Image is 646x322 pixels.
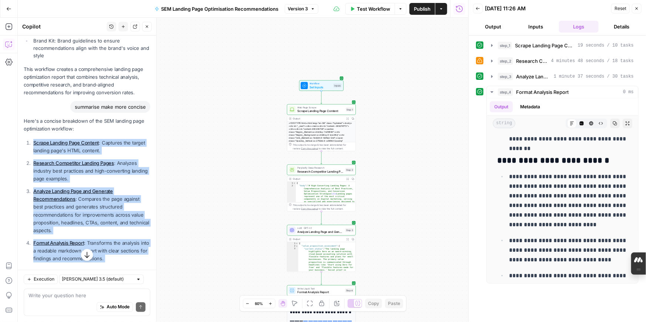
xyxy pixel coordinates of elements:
[498,88,513,96] span: step_4
[33,239,150,262] p: : Transforms the analysis into a readable markdown report with clear sections for findings and re...
[615,5,626,12] span: Reset
[297,109,344,113] span: Scrape Landing Page Content
[346,108,354,112] div: Step 1
[516,21,556,33] button: Inputs
[287,225,356,272] div: LLM · GPT-4.1Analyze Landing Page and Generate RecommendationsStep 3Output{ "value_proposition_as...
[301,207,318,210] span: Copy the output
[365,299,382,308] button: Copy
[70,101,150,113] div: summarise make more concise
[297,106,344,109] span: Web Page Scrape
[321,272,322,285] g: Edge from step_3 to step_4
[287,242,298,245] div: 1
[578,42,634,49] span: 19 seconds / 10 tasks
[487,40,638,51] button: 19 seconds / 10 tasks
[297,290,343,294] span: Format Analysis Report
[293,177,344,181] div: Output
[368,300,379,307] span: Copy
[388,300,400,307] span: Paste
[24,269,150,277] p: Inputs:
[97,302,133,312] button: Auto Mode
[297,166,344,170] span: Perplexity Deep Research
[321,151,322,164] g: Edge from step_1 to step_2
[321,211,322,224] g: Edge from step_2 to step_3
[287,165,356,211] div: Perplexity Deep ResearchResearch Competitor Landing PagesStep 2Output{ "body":"# High-Converting ...
[297,169,344,174] span: Research Competitor Landing Pages
[22,23,104,30] div: Copilot
[33,159,150,183] p: : Analyzes industry best practices and high-converting landing page examples.
[554,73,634,80] span: 1 minute 37 seconds / 30 tasks
[345,168,354,172] div: Step 2
[150,3,283,15] button: SEM Landing Page Optimisation Recommendations
[293,203,354,210] div: This output is too large & has been abbreviated for review. to view the full content.
[309,82,331,85] span: Workflow
[287,104,356,151] div: Web Page ScrapeScrape Landing Page ContentStep 1Output<!DOCTYPE html><html lang="en-GB" class="hy...
[516,73,551,80] span: Analyze Landing Page and Generate Recommendations
[409,3,435,15] button: Publish
[301,147,318,150] span: Copy the output
[33,240,84,246] a: Format Analysis Report
[33,140,99,146] a: Scrape Landing Page Content
[473,21,513,33] button: Output
[33,187,150,234] p: : Compares the page against best practices and generates structured recommendations for improveme...
[498,42,512,49] span: step_1
[487,86,638,98] button: 0 ms
[345,228,354,232] div: Step 3
[611,4,630,13] button: Reset
[24,117,150,133] p: Here's a concise breakdown of the SEM landing page optimization workflow:
[334,84,342,88] div: Inputs
[297,230,344,234] span: Analyze Landing Page and Generate Recommendations
[357,5,390,13] span: Test Workflow
[33,139,150,155] p: : Captures the target landing page's HTML content.
[345,288,354,292] div: Step 4
[385,299,403,308] button: Paste
[34,276,54,283] span: Execution
[33,160,114,166] a: Research Competitor Landing Pages
[309,85,331,89] span: Set Inputs
[161,5,279,13] span: SEM Landing Page Optimisation Recommendations
[107,304,130,311] span: Auto Mode
[516,101,545,112] button: Metadata
[24,275,58,284] button: Execution
[490,101,513,112] button: Output
[498,73,513,80] span: step_3
[559,21,599,33] button: Logs
[255,301,263,306] span: 60%
[321,91,322,104] g: Edge from start to step_1
[293,117,344,121] div: Output
[285,4,318,14] button: Version 3
[345,3,395,15] button: Test Workflow
[487,98,638,283] div: 0 ms
[516,88,569,96] span: Format Analysis Report
[498,57,513,65] span: step_2
[293,237,344,241] div: Output
[293,143,354,150] div: This output is too large & has been abbreviated for review. to view the full content.
[62,276,133,283] input: Claude Sonnet 3.5 (default)
[516,57,548,65] span: Research Competitor Landing Pages
[515,42,575,49] span: Scrape Landing Page Content
[414,5,431,13] span: Publish
[487,71,638,82] button: 1 minute 37 seconds / 30 tasks
[297,226,344,230] span: LLM · GPT-4.1
[287,247,298,287] div: 3
[602,21,642,33] button: Details
[623,89,634,95] span: 0 ms
[287,245,298,247] div: 2
[296,242,298,245] span: Toggle code folding, rows 1 through 233
[487,55,638,67] button: 4 minutes 48 seconds / 18 tasks
[493,119,515,128] span: string
[33,188,113,202] a: Analyze Landing Page and Generate Recommendations
[297,287,343,291] span: Write Liquid Text
[24,65,150,97] p: This workflow creates a comprehensive landing page optimization report that combines technical an...
[293,182,296,184] span: Toggle code folding, rows 1 through 3
[31,37,150,59] li: Brand Kit: Brand guidelines to ensure recommendations align with the brand's voice and style
[287,80,356,91] div: WorkflowSet InputsInputs
[287,182,296,184] div: 1
[296,245,298,247] span: Toggle code folding, rows 2 through 21
[551,58,634,64] span: 4 minutes 48 seconds / 18 tasks
[288,6,308,12] span: Version 3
